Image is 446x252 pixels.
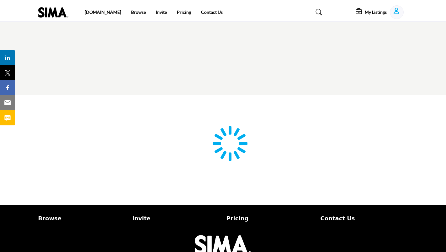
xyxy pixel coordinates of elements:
[310,7,326,17] a: Search
[356,8,387,16] div: My Listings
[321,214,408,223] a: Contact Us
[38,7,72,18] img: Site Logo
[177,9,191,15] a: Pricing
[38,214,126,223] a: Browse
[390,5,404,19] button: Show hide supplier dropdown
[156,9,167,15] a: Invite
[365,9,387,15] h5: My Listings
[201,9,223,15] a: Contact Us
[131,9,146,15] a: Browse
[132,214,220,223] a: Invite
[85,9,121,15] a: [DOMAIN_NAME]
[226,214,314,223] a: Pricing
